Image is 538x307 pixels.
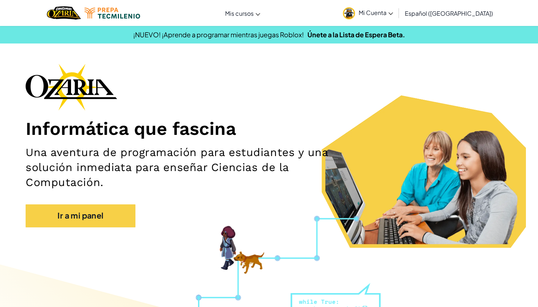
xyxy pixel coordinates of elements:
h1: Informática que fascina [26,118,512,140]
a: Ozaria by CodeCombat logo [47,5,81,20]
h2: Una aventura de programación para estudiantes y una solución inmediata para enseñar Ciencias de l... [26,145,352,190]
a: Español ([GEOGRAPHIC_DATA]) [401,3,497,23]
img: Ozaria branding logo [26,64,117,110]
span: Mi Cuenta [359,9,393,16]
span: Español ([GEOGRAPHIC_DATA]) [405,10,493,17]
img: Home [47,5,81,20]
a: Mis cursos [221,3,264,23]
a: Ir a mi panel [26,204,135,227]
img: avatar [343,7,355,19]
span: Mis cursos [225,10,254,17]
a: Únete a la Lista de Espera Beta. [307,30,405,39]
img: Tecmilenio logo [85,8,140,19]
span: ¡NUEVO! ¡Aprende a programar mientras juegas Roblox! [133,30,304,39]
a: Mi Cuenta [339,1,397,24]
